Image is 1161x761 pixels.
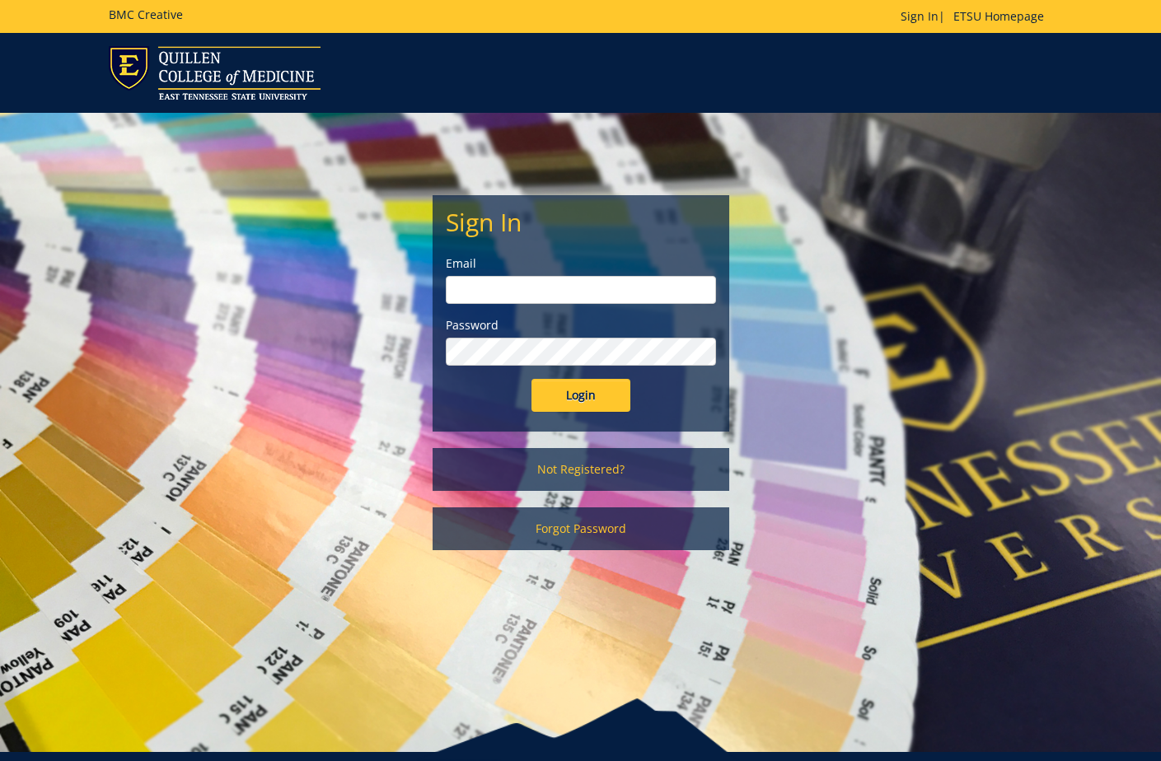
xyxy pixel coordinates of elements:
label: Password [446,317,716,334]
h5: BMC Creative [109,8,183,21]
h2: Sign In [446,208,716,236]
a: ETSU Homepage [945,8,1052,24]
a: Forgot Password [433,507,729,550]
input: Login [531,379,630,412]
img: ETSU logo [109,46,321,100]
label: Email [446,255,716,272]
a: Sign In [901,8,939,24]
a: Not Registered? [433,448,729,491]
p: | [901,8,1052,25]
